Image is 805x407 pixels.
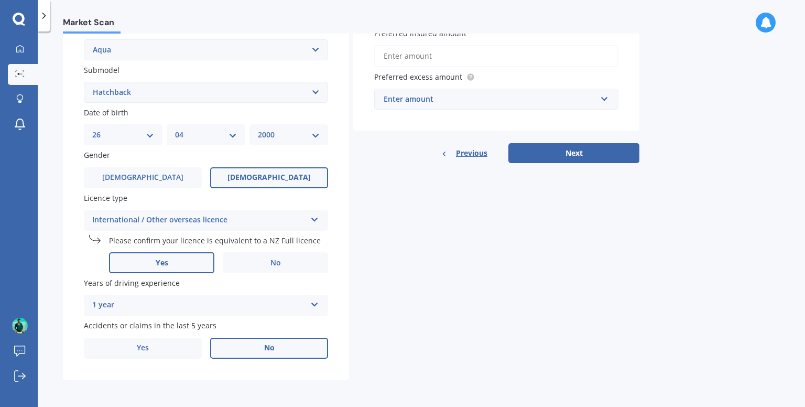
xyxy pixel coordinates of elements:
[227,173,311,182] span: [DEMOGRAPHIC_DATA]
[84,151,110,160] span: Gender
[92,299,306,312] div: 1 year
[84,65,119,75] span: Submodel
[156,259,168,267] span: Yes
[84,321,216,331] span: Accidents or claims in the last 5 years
[137,344,149,352] span: Yes
[270,259,281,267] span: No
[84,193,127,203] span: Licence type
[508,143,639,163] button: Next
[374,72,462,82] span: Preferred excess amount
[84,108,128,117] span: Date of birth
[92,214,306,227] div: International / Other overseas licence
[109,235,321,245] span: Please confirm your licence is equivalent to a NZ Full licence
[84,278,180,288] span: Years of driving experience
[63,17,121,31] span: Market Scan
[264,344,275,352] span: No
[12,318,28,334] img: ACg8ocJnXvQzAe_W8kOtyrMKCSjw_jNfKOh0WHnIQjJTQruj0A4Y33Ps=s96-c
[374,45,618,67] input: Enter amount
[456,145,487,161] span: Previous
[384,93,596,105] div: Enter amount
[102,173,183,182] span: [DEMOGRAPHIC_DATA]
